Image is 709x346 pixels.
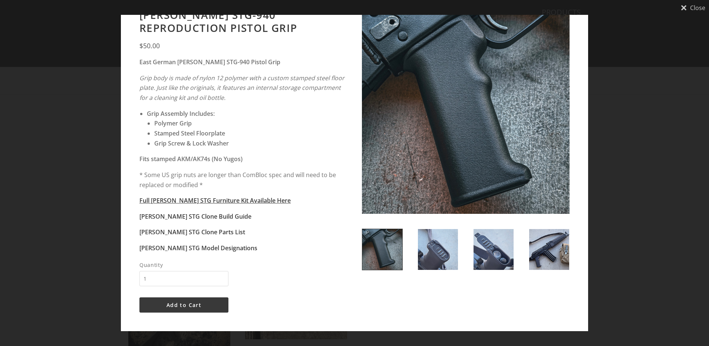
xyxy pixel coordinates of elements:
[139,228,245,236] a: [PERSON_NAME] STG Clone Parts List
[139,196,291,205] a: Full [PERSON_NAME] STG Furniture Kit Available Here
[362,9,570,216] img: Wieger STG-940 Reproduction Pistol Grip
[147,110,215,118] strong: Grip Assembly Includes:
[139,155,243,163] strong: Fits stamped AKM/AK74s (No Yugos)
[139,9,347,35] h2: [PERSON_NAME] STG-940 Reproduction Pistol Grip
[139,170,347,190] p: * Some US grip nuts are longer than ComBloc spec and will need to be replaced or modified *
[139,58,280,66] strong: East German [PERSON_NAME] STG-940 Pistol Grip
[139,41,160,50] span: $50.00
[529,229,569,270] img: Wieger STG-940 Reproduction Pistol Grip
[139,74,344,102] em: Grip body is made of nylon 12 polymer with a custom stamped steel floor plate. Just like the orig...
[154,139,229,147] strong: Grip Screw & Lock Washer
[166,301,201,309] span: Add to Cart
[139,212,251,221] a: [PERSON_NAME] STG Clone Build Guide
[474,229,514,270] img: Wieger STG-940 Reproduction Pistol Grip
[154,129,225,137] strong: Stamped Steel Floorplate
[690,5,705,11] span: Close
[418,229,458,270] img: Wieger STG-940 Reproduction Pistol Grip
[139,244,257,252] a: [PERSON_NAME] STG Model Designations
[154,119,192,127] strong: Polymer Grip
[139,261,228,269] span: Quantity
[362,229,402,270] img: Wieger STG-940 Reproduction Pistol Grip
[139,271,228,286] input: Quantity
[139,297,228,313] button: Add to Cart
